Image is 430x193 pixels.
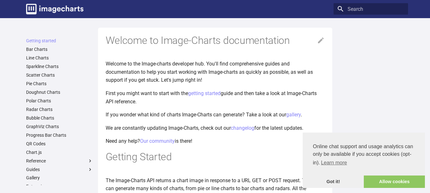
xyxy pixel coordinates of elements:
a: Image-Charts documentation [24,1,86,17]
a: GraphViz Charts [26,124,93,129]
label: Reference [26,158,93,164]
a: Gallery [26,175,93,181]
label: Guides [26,167,93,172]
a: Bubble Charts [26,115,93,121]
a: allow cookies [364,176,425,188]
p: First you might want to start with the guide and then take a look at Image-Charts API reference. [106,89,325,106]
a: Chart.js [26,149,93,155]
h1: Welcome to Image-Charts documentation [106,34,325,47]
a: Bar Charts [26,46,93,52]
a: Getting started [26,38,93,44]
a: Sparkline Charts [26,64,93,69]
p: Need any help? is there! [106,137,325,145]
a: changelog [231,125,254,131]
input: Search [334,3,408,15]
a: Enterprise [26,183,93,189]
p: If you wonder what kind of charts Image-Charts can generate? Take a look at our . [106,111,325,119]
img: logo [26,4,83,14]
a: gallery [286,112,301,118]
a: Our community [140,138,175,144]
a: Radar Charts [26,107,93,112]
a: Scatter Charts [26,72,93,78]
a: Doughnut Charts [26,89,93,95]
a: Progress Bar Charts [26,132,93,138]
a: learn more about cookies [320,158,348,168]
p: We are constantly updating Image-Charts, check out our for the latest updates. [106,124,325,132]
a: getting started [188,90,221,96]
div: cookieconsent [303,133,425,188]
a: Pie Charts [26,81,93,86]
a: Line Charts [26,55,93,61]
a: dismiss cookie message [303,176,364,188]
a: QR Codes [26,141,93,147]
span: Online chat support and usage analytics can only be available if you accept cookies (opt-in). [313,143,415,168]
a: Polar Charts [26,98,93,104]
h1: Getting Started [106,150,325,164]
p: Welcome to the Image-charts developer hub. You'll find comprehensive guides and documentation to ... [106,60,325,84]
